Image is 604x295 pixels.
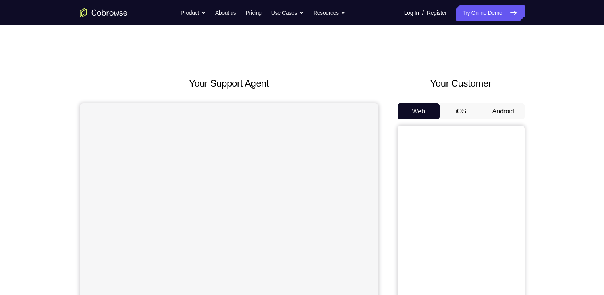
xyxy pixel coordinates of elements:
[181,5,206,21] button: Product
[440,103,482,119] button: iOS
[427,5,446,21] a: Register
[398,103,440,119] button: Web
[271,5,304,21] button: Use Cases
[404,5,419,21] a: Log In
[313,5,345,21] button: Resources
[482,103,525,119] button: Android
[245,5,261,21] a: Pricing
[456,5,524,21] a: Try Online Demo
[215,5,236,21] a: About us
[422,8,424,17] span: /
[80,8,127,17] a: Go to the home page
[80,76,378,91] h2: Your Support Agent
[398,76,525,91] h2: Your Customer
